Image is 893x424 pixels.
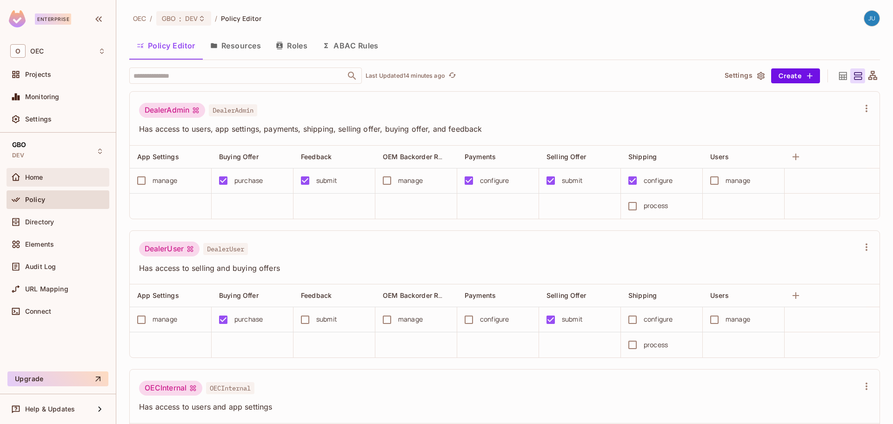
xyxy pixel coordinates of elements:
span: Selling Offer [546,153,586,161]
span: Users [710,291,729,299]
span: refresh [448,71,456,81]
span: Projects [25,71,51,78]
span: App Settings [137,153,179,161]
span: Audit Log [25,263,56,270]
div: manage [398,175,423,186]
span: Workspace: OEC [30,47,44,55]
span: Payments [465,153,496,161]
span: URL Mapping [25,285,68,293]
span: Feedback [301,291,332,299]
span: Help & Updates [25,405,75,413]
button: ABAC Rules [315,34,386,57]
div: purchase [234,314,263,324]
span: Users [710,153,729,161]
div: process [644,340,668,350]
span: Feedback [301,153,332,161]
span: OECInternal [206,382,254,394]
span: Selling Offer [546,291,586,299]
div: configure [480,314,509,324]
img: SReyMgAAAABJRU5ErkJggg== [9,10,26,27]
div: manage [726,314,750,324]
div: DealerUser [139,242,200,256]
div: submit [562,314,583,324]
li: / [150,14,152,23]
p: Last Updated 14 minutes ago [366,72,445,80]
div: configure [644,175,673,186]
button: Roles [268,34,315,57]
div: configure [480,175,509,186]
div: Enterprise [35,13,71,25]
img: justin.king@oeconnection.com [864,11,880,26]
span: Shipping [628,153,657,161]
span: Buying Offer [219,153,259,161]
div: submit [316,314,337,324]
span: Payments [465,291,496,299]
span: DEV [12,152,24,159]
div: manage [153,314,177,324]
span: Monitoring [25,93,60,101]
span: DealerAdmin [209,104,257,116]
span: GBO [162,14,175,23]
button: Settings [721,68,767,83]
span: Directory [25,218,54,226]
span: Settings [25,115,52,123]
span: DealerUser [203,243,248,255]
span: OEM Backorder Region [383,291,456,300]
button: Policy Editor [129,34,203,57]
div: OECInternal [139,381,202,396]
div: submit [562,175,583,186]
div: manage [398,314,423,324]
span: OEM Backorder Region [383,152,456,161]
div: DealerAdmin [139,103,205,118]
div: purchase [234,175,263,186]
span: GBO [12,141,26,148]
span: DEV [185,14,198,23]
span: Policy [25,196,45,203]
span: the active workspace [133,14,146,23]
span: : [179,15,182,22]
div: submit [316,175,337,186]
button: refresh [447,70,458,81]
button: Open [346,69,359,82]
span: Has access to users and app settings [139,402,859,412]
span: Shipping [628,291,657,299]
span: Policy Editor [221,14,262,23]
span: Buying Offer [219,291,259,299]
button: Resources [203,34,268,57]
span: Home [25,174,43,181]
span: Connect [25,308,51,315]
span: Has access to users, app settings, payments, shipping, selling offer, buying offer, and feedback [139,124,859,134]
div: manage [153,175,177,186]
span: Elements [25,241,54,248]
div: process [644,201,668,211]
button: Upgrade [7,371,108,386]
li: / [215,14,217,23]
span: Has access to selling and buying offers [139,263,859,273]
span: App Settings [137,291,179,299]
span: Click to refresh data [445,70,458,81]
button: Create [771,68,820,83]
div: configure [644,314,673,324]
div: manage [726,175,750,186]
span: O [10,44,26,58]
